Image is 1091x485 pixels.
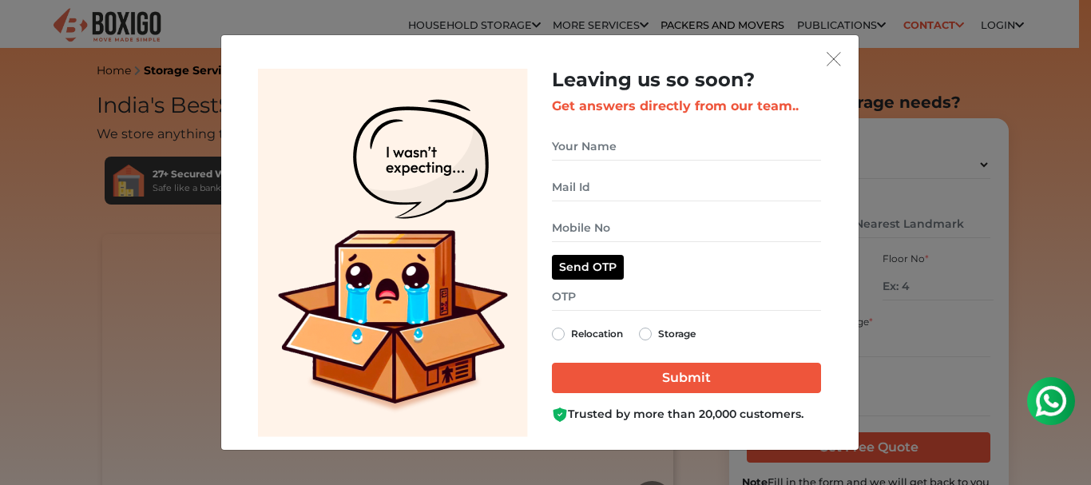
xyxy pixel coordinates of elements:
[552,255,624,280] button: Send OTP
[552,283,821,311] input: OTP
[552,98,821,113] h3: Get answers directly from our team..
[827,52,841,66] img: exit
[552,406,821,423] div: Trusted by more than 20,000 customers.
[658,324,696,344] label: Storage
[258,69,528,437] img: Lead Welcome Image
[571,324,623,344] label: Relocation
[552,133,821,161] input: Your Name
[552,407,568,423] img: Boxigo Customer Shield
[552,173,821,201] input: Mail Id
[552,214,821,242] input: Mobile No
[16,16,48,48] img: whatsapp-icon.svg
[552,363,821,393] input: Submit
[552,69,821,92] h2: Leaving us so soon?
